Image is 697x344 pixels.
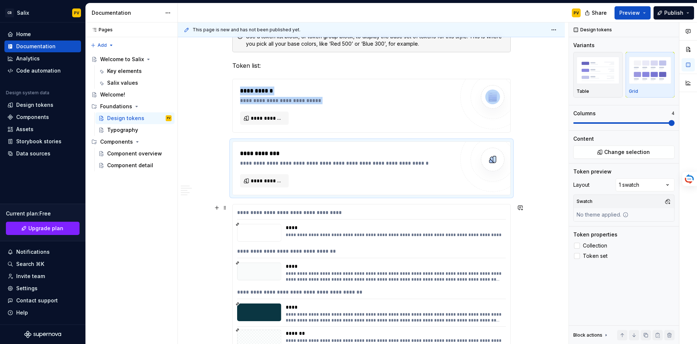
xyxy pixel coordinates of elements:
div: Settings [16,285,38,292]
div: PV [167,115,170,122]
div: Design tokens [16,101,53,109]
div: No theme applied. [574,208,631,221]
div: Use a token list block, or token group block, to display the base set of tokens for this style. T... [246,33,506,48]
div: Typography [107,126,138,134]
span: Add [98,42,107,48]
a: Key elements [95,65,175,77]
div: Foundations [88,101,175,112]
div: Page tree [88,53,175,171]
div: Swatch [575,196,594,207]
button: placeholderTable [573,52,623,98]
a: Components [4,111,81,123]
div: Components [16,113,49,121]
a: Component overview [95,148,175,159]
button: Share [581,6,612,20]
div: Search ⌘K [16,260,44,268]
div: Block actions [573,332,602,338]
div: PV [74,10,79,16]
svg: Supernova Logo [24,331,61,338]
div: Components [100,138,133,145]
div: Components [88,136,175,148]
img: placeholder [577,57,619,84]
div: Welcome! [100,91,125,98]
a: Typography [95,124,175,136]
div: Current plan : Free [6,210,80,217]
button: placeholderGrid [626,52,675,98]
div: Block actions [573,330,609,340]
button: Contact support [4,295,81,306]
div: Design tokens [107,115,144,122]
div: Assets [16,126,34,133]
div: Notifications [16,248,50,256]
div: CR [5,8,14,17]
span: Collection [583,243,607,249]
span: Token set [583,253,608,259]
div: PV [574,10,579,16]
span: Publish [664,9,683,17]
div: Variants [573,42,595,49]
div: Documentation [92,9,161,17]
p: Token list: [232,61,511,70]
div: Columns [573,110,596,117]
button: Help [4,307,81,319]
div: Content [573,135,594,143]
span: Upgrade plan [28,225,63,232]
button: Publish [654,6,694,20]
a: Assets [4,123,81,135]
a: Welcome to Salix [88,53,175,65]
button: Change selection [573,145,675,159]
div: Welcome to Salix [100,56,144,63]
span: Change selection [604,148,650,156]
div: Design system data [6,90,49,96]
img: placeholder [629,57,672,84]
div: Invite team [16,273,45,280]
div: Home [16,31,31,38]
span: Preview [619,9,640,17]
div: Foundations [100,103,132,110]
div: Data sources [16,150,50,157]
div: Pages [88,27,113,33]
div: Token preview [573,168,612,175]
span: Share [592,9,607,17]
p: Grid [629,88,638,94]
div: Salix [17,9,29,17]
div: Analytics [16,55,40,62]
div: Salix values [107,79,138,87]
div: Token properties [573,231,617,238]
div: Storybook stories [16,138,61,145]
div: Key elements [107,67,142,75]
a: Settings [4,282,81,294]
a: Salix values [95,77,175,89]
div: Layout [573,181,589,189]
div: Help [16,309,28,316]
a: Welcome! [88,89,175,101]
span: This page is new and has not been published yet. [193,27,300,33]
a: Documentation [4,41,81,52]
a: Design tokens [4,99,81,111]
a: Design tokensPV [95,112,175,124]
p: 4 [672,110,675,116]
button: Add [88,40,116,50]
div: Contact support [16,297,58,304]
a: Invite team [4,270,81,282]
a: Home [4,28,81,40]
button: Notifications [4,246,81,258]
p: Table [577,88,589,94]
button: CRSalixPV [1,5,84,21]
a: Analytics [4,53,81,64]
div: Documentation [16,43,56,50]
a: Storybook stories [4,136,81,147]
div: Component overview [107,150,162,157]
div: Code automation [16,67,61,74]
div: Component detail [107,162,153,169]
a: Component detail [95,159,175,171]
a: Upgrade plan [6,222,80,235]
button: Search ⌘K [4,258,81,270]
button: Preview [615,6,651,20]
a: Code automation [4,65,81,77]
a: Data sources [4,148,81,159]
